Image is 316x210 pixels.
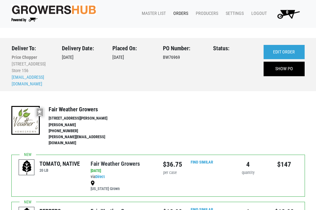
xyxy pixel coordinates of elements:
[221,8,246,20] a: Settings
[112,45,153,52] h3: Placed On:
[91,180,153,192] div: [US_STATE] Grown
[12,61,53,67] li: [STREET_ADDRESS]
[39,168,80,173] h6: 20 LB
[112,45,153,88] div: [DATE]
[12,45,53,52] h3: Deliver To:
[271,159,297,170] div: $147
[246,8,269,20] a: Logout
[49,106,130,113] h4: Fair Weather Growers
[49,115,130,121] li: [STREET_ADDRESS][PERSON_NAME]
[163,55,180,60] span: BW76969
[91,181,95,186] img: map_marker-0e94453035b3232a4d21701695807de9.png
[137,8,168,20] a: Master List
[91,168,153,192] div: via
[62,45,103,52] h3: Delivery Date:
[213,45,254,52] h3: Status:
[286,9,288,15] span: 0
[19,160,35,176] img: placeholder-variety-43d6402dacf2d531de610a020419775a.svg
[11,18,38,22] img: Powered by Big Wheelbarrow
[49,128,130,134] li: [PHONE_NUMBER]
[12,67,53,74] li: Store 156
[12,55,37,60] b: Price Chopper
[269,8,305,20] a: 0
[163,45,204,52] h3: PO Number:
[91,168,153,174] div: [DATE]
[49,122,130,128] li: [PERSON_NAME]
[11,106,40,135] img: thumbnail-66b73ed789e5fdb011f67f3ae1eff6c2.png
[39,159,80,168] div: TOMATO, NATIVE
[12,75,44,86] a: [EMAIL_ADDRESS][DOMAIN_NAME]
[191,8,221,20] a: Producers
[235,159,261,170] div: 4
[274,8,302,20] img: Cart
[264,45,305,59] a: EDIT ORDER
[163,170,177,176] div: per case
[242,170,254,175] span: quantity
[95,174,105,179] a: Direct
[163,159,177,170] div: $36.75
[168,8,191,20] a: Orders
[191,160,213,164] a: Find Similar
[49,134,130,146] li: [PERSON_NAME][EMAIL_ADDRESS][DOMAIN_NAME]
[62,45,103,88] div: [DATE]
[264,62,305,76] a: SHOW PO
[91,160,140,167] a: Fair Weather Growers
[11,4,96,15] img: original-fc7597fdc6adbb9d0e2ae620e786d1a2.jpg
